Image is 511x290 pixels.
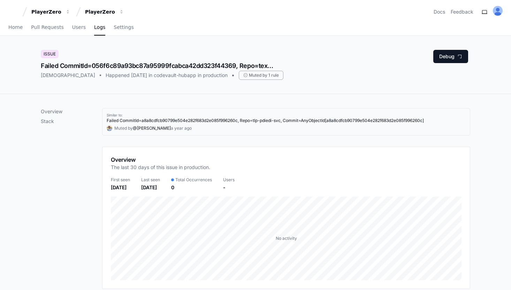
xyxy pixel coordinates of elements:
div: [DATE] [111,184,130,191]
app-text-suspense: Failed CommitId=a8a8cdfcb90799e504e282f683d2e085f996260c, Repo=tlp-pdiedi-svc, Commit=AnyObjectId... [107,118,424,123]
div: 0 [171,184,212,191]
span: @ [133,125,137,131]
div: Muted by [114,125,133,131]
iframe: Open customer support [489,267,508,286]
img: ALV-UjVcatvuIE3Ry8vbS9jTwWSCDSui9a-KCMAzof9oLoUoPIJpWA8kMXHdAIcIkQmvFwXZGxSVbioKmBNr7v50-UrkRVwdj... [493,6,503,16]
div: PlayerZero [85,8,115,15]
div: Similar to: [107,113,466,118]
div: [DEMOGRAPHIC_DATA] [41,72,95,79]
span: Home [8,25,23,29]
a: Home [8,20,23,36]
a: Settings [114,20,134,36]
a: Docs [434,8,445,15]
span: [PERSON_NAME] [137,125,171,131]
div: PlayerZero [31,8,61,15]
span: Pull Requests [31,25,63,29]
p: The last 30 days of this issue in production. [111,164,210,171]
div: Users [223,177,235,183]
button: Feedback [451,8,473,15]
button: Debug [433,50,468,63]
h1: Overview [111,155,210,164]
div: Happened [DATE] in codevault-hubapp in production [106,72,228,79]
div: First seen [111,177,130,183]
div: Last seen [141,177,160,183]
span: Settings [114,25,134,29]
span: Logs [94,25,105,29]
div: Muted by 1 rule [239,71,283,80]
a: Pull Requests [31,20,63,36]
div: Failed CommitId=056f6c89a93bc87a95999fcabca42dd323f44369, Repo=texttospeechservice, Error=Missing... [41,61,275,71]
div: a year ago [171,125,192,131]
div: - [223,184,235,191]
div: No activity [276,236,297,241]
img: avatar [107,125,112,131]
button: PlayerZero [82,6,127,18]
button: PlayerZero [29,6,73,18]
p: Overview [41,108,102,115]
p: Stack [41,118,102,125]
app-pz-page-link-header: Overview [111,155,462,175]
a: Users [72,20,86,36]
div: [DATE] [141,184,160,191]
span: Users [72,25,86,29]
a: Logs [94,20,105,36]
span: Total Occurrences [175,177,212,183]
div: Issue [41,50,59,58]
